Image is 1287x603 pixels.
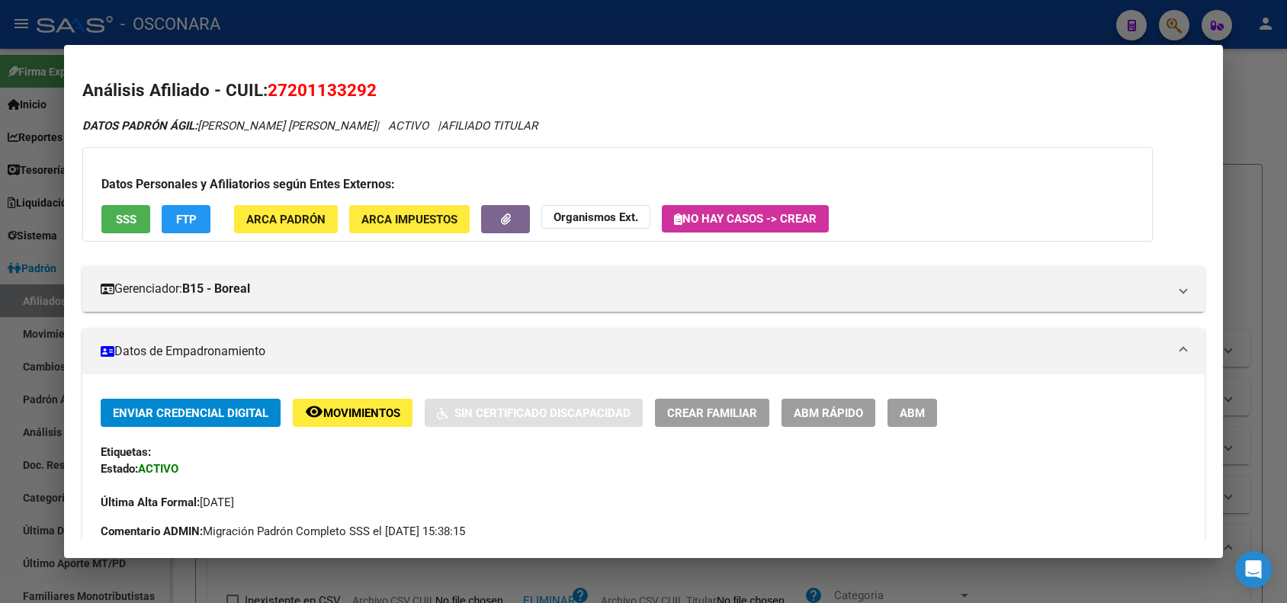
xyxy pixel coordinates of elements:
button: ARCA Impuestos [349,205,470,233]
mat-icon: remove_red_eye [305,403,323,421]
button: Sin Certificado Discapacidad [425,399,643,427]
strong: B15 - Boreal [182,280,250,298]
span: ARCA Impuestos [361,213,457,226]
mat-panel-title: Gerenciador: [101,280,1167,298]
button: Organismos Ext. [541,205,650,229]
strong: Comentario ADMIN: [101,524,203,538]
button: ABM [887,399,937,427]
h3: Datos Personales y Afiliatorios según Entes Externos: [101,175,1134,194]
button: SSS [101,205,150,233]
span: Sin Certificado Discapacidad [454,406,631,420]
button: FTP [162,205,210,233]
span: FTP [176,213,197,226]
span: Movimientos [323,406,400,420]
strong: Organismos Ext. [554,210,638,224]
button: Movimientos [293,399,412,427]
span: Migración Padrón Completo SSS el [DATE] 15:38:15 [101,523,465,540]
i: | ACTIVO | [82,119,538,133]
button: Enviar Credencial Digital [101,399,281,427]
span: No hay casos -> Crear [674,212,817,226]
button: Crear Familiar [655,399,769,427]
strong: DATOS PADRÓN ÁGIL: [82,119,197,133]
strong: Estado: [101,462,138,476]
button: ABM Rápido [782,399,875,427]
span: Enviar Credencial Digital [113,406,268,420]
span: AFILIADO TITULAR [441,119,538,133]
mat-panel-title: Datos de Empadronamiento [101,342,1167,361]
span: ARCA Padrón [246,213,326,226]
h2: Análisis Afiliado - CUIL: [82,78,1204,104]
strong: Etiquetas: [101,445,151,459]
span: SSS [116,213,136,226]
mat-expansion-panel-header: Gerenciador:B15 - Boreal [82,266,1204,312]
button: ARCA Padrón [234,205,338,233]
span: 27201133292 [268,80,377,100]
mat-expansion-panel-header: Datos de Empadronamiento [82,329,1204,374]
span: ABM [900,406,925,420]
span: [PERSON_NAME] [PERSON_NAME] [82,119,376,133]
strong: Última Alta Formal: [101,496,200,509]
button: No hay casos -> Crear [662,205,829,233]
span: ABM Rápido [794,406,863,420]
div: Open Intercom Messenger [1235,551,1272,588]
strong: ACTIVO [138,462,178,476]
span: [DATE] [101,496,234,509]
span: Crear Familiar [667,406,757,420]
